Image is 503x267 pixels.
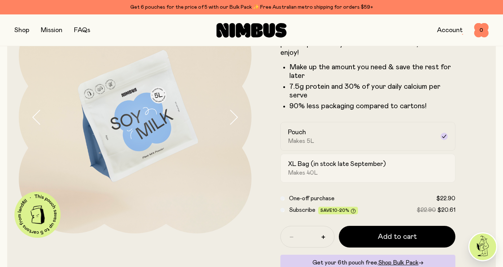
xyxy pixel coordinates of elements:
li: Make up the amount you need & save the rest for later [289,63,455,80]
a: Shop Bulk Pack→ [378,260,424,266]
span: 10-20% [332,208,349,213]
a: Account [437,27,463,34]
a: FAQs [74,27,90,34]
span: Shop Bulk Pack [378,260,419,266]
button: Add to cart [339,226,455,248]
span: $20.61 [437,207,455,213]
img: agent [469,233,496,260]
a: Mission [41,27,62,34]
span: Save [320,208,356,214]
span: Add to cart [378,232,417,242]
h2: XL Bag (in stock late September) [288,160,386,168]
span: Makes 40L [288,169,318,176]
p: 90% less packaging compared to cartons! [289,102,455,110]
span: $22.90 [436,196,455,201]
button: 0 [474,23,489,38]
div: Get 6 pouches for the price of 5 with our Bulk Pack ✨ Free Australian metro shipping for orders $59+ [14,3,489,12]
span: $22.90 [417,207,436,213]
span: Makes 5L [288,137,314,145]
li: 7.5g protein and 30% of your daily calcium per serve [289,82,455,100]
span: Subscribe [289,207,315,213]
h2: Pouch [288,128,306,137]
span: One-off purchase [289,196,334,201]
